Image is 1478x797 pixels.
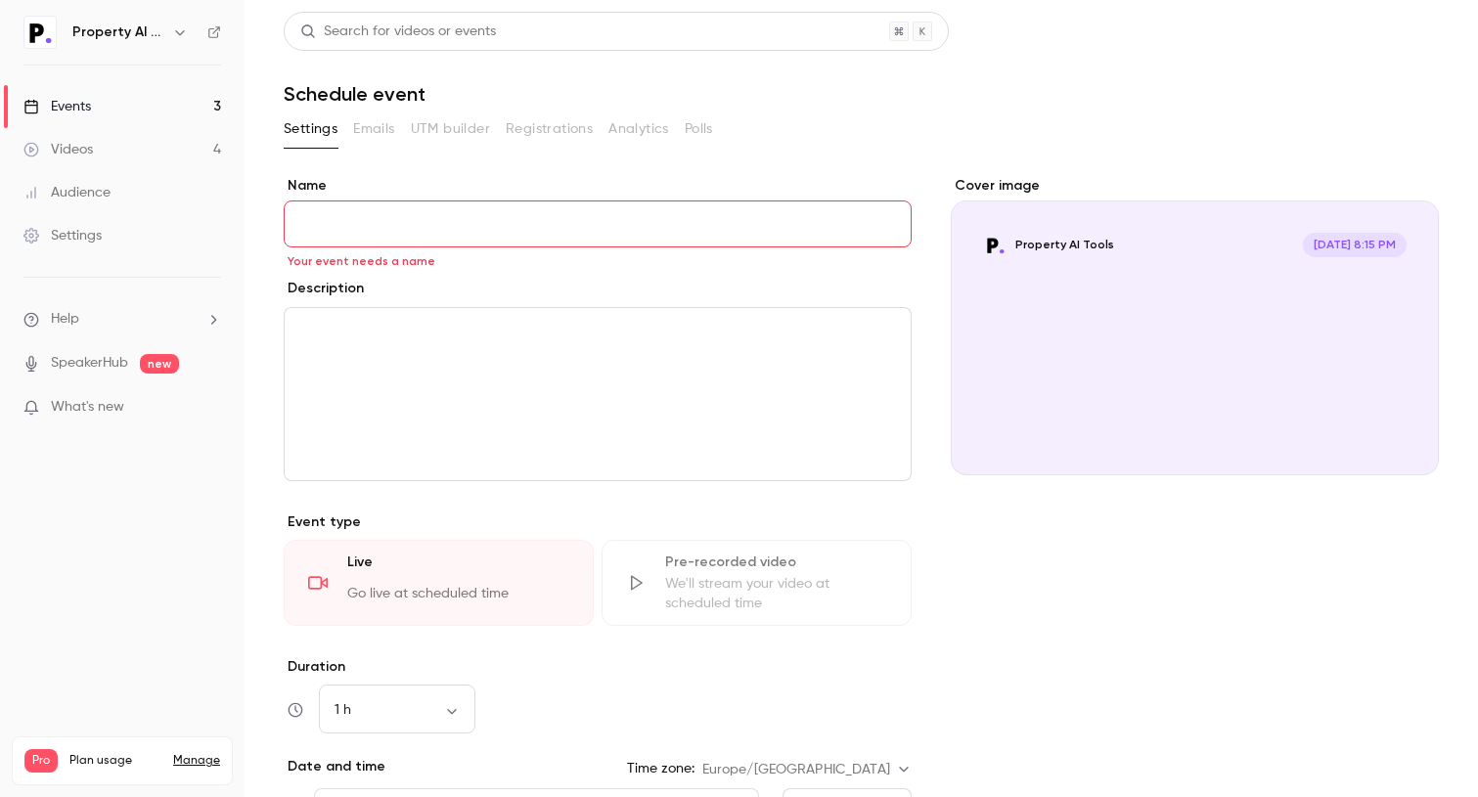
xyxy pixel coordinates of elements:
label: Cover image [951,176,1439,196]
span: UTM builder [411,119,490,140]
span: Your event needs a name [288,253,435,269]
a: Manage [173,753,220,769]
div: Go live at scheduled time [347,584,569,613]
span: Plan usage [69,753,161,769]
div: editor [285,308,911,480]
h1: Schedule event [284,82,1439,106]
p: Event type [284,512,912,532]
div: Pre-recorded video [665,553,887,572]
label: Name [284,176,912,196]
span: Emails [353,119,394,140]
span: Pro [24,749,58,773]
section: Cover image [951,176,1439,475]
div: Europe/[GEOGRAPHIC_DATA] [702,760,912,779]
a: SpeakerHub [51,353,128,374]
div: We'll stream your video at scheduled time [665,574,887,613]
img: Property AI Tools [24,17,56,48]
div: Search for videos or events [300,22,496,42]
p: Date and time [284,757,385,776]
span: Registrations [506,119,593,140]
div: Events [23,97,91,116]
div: Audience [23,183,111,202]
div: 1 h [319,700,475,720]
button: Settings [284,113,337,145]
div: Pre-recorded videoWe'll stream your video at scheduled time [602,540,912,626]
span: new [140,354,179,374]
div: LiveGo live at scheduled time [284,540,594,626]
div: Settings [23,226,102,245]
div: Live [347,553,569,582]
span: Analytics [608,119,669,140]
span: Polls [685,119,713,140]
span: What's new [51,397,124,418]
label: Duration [284,657,912,677]
iframe: Noticeable Trigger [198,399,221,417]
span: Help [51,309,79,330]
label: Description [284,279,364,298]
li: help-dropdown-opener [23,309,221,330]
label: Time zone: [627,759,694,778]
section: description [284,307,912,481]
h6: Property AI Tools [72,22,164,42]
div: Videos [23,140,93,159]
